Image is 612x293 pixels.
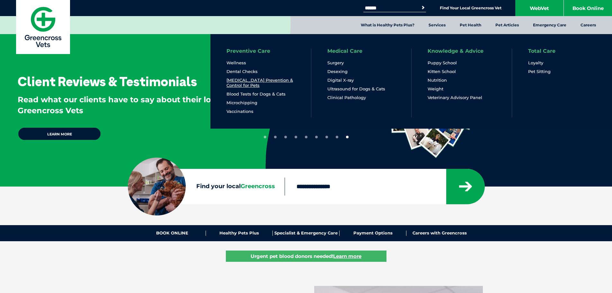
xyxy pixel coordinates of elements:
a: Careers with Greencross [406,231,473,236]
a: Loyalty [528,60,543,66]
a: Medical Care [327,49,362,54]
a: Specialist & Emergency Care [273,231,340,236]
a: Microchipping [226,100,257,105]
a: Clinical Pathology [327,95,366,100]
p: Read what our clients have to say about their local Greencross Vets [18,94,244,116]
a: Healthy Pets Plus [206,231,273,236]
button: 5 of 9 [305,136,307,138]
button: Search [420,5,426,11]
u: Learn more [333,253,361,259]
a: Wellness [226,60,246,66]
a: Kitten School [428,69,456,74]
button: 1 of 9 [264,136,266,138]
a: BOOK ONLINE [139,231,206,236]
h3: Client Reviews & Testimonials [18,75,197,88]
a: Careers [573,16,603,34]
a: Preventive Care [226,49,270,54]
a: Dental Checks [226,69,258,74]
a: Desexing [327,69,348,74]
a: Blood Tests for Dogs & Cats [226,91,286,97]
a: What is Healthy Pets Plus? [354,16,421,34]
button: 6 of 9 [315,136,318,138]
a: Total Care [528,49,555,54]
a: Find Your Local Greencross Vet [440,5,501,11]
a: Ultrasound for Dogs & Cats [327,86,385,92]
a: Pet Sitting [528,69,551,74]
button: 2 of 9 [274,136,277,138]
label: Find your local [128,182,285,191]
button: 4 of 9 [295,136,297,138]
a: Surgery [327,60,344,66]
a: Pet Articles [488,16,526,34]
button: 3 of 9 [284,136,287,138]
a: Emergency Care [526,16,573,34]
span: Greencross [241,183,275,190]
a: Weight [428,86,443,92]
button: 9 of 9 [346,136,349,138]
a: Veterinary Advisory Panel [428,95,482,100]
a: Payment Options [340,231,406,236]
a: Nutrition [428,78,447,83]
a: Pet Health [453,16,488,34]
a: Digital X-ray [327,78,354,83]
a: Knowledge & Advice [428,49,483,54]
a: Vaccinations [226,109,253,114]
a: Services [421,16,453,34]
a: [MEDICAL_DATA] Prevention & Control for Pets [226,78,295,88]
button: 8 of 9 [336,136,338,138]
a: Puppy School [428,60,457,66]
a: Urgent pet blood donors needed!Learn more [226,251,386,262]
button: 7 of 9 [325,136,328,138]
a: Learn more [18,127,101,141]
